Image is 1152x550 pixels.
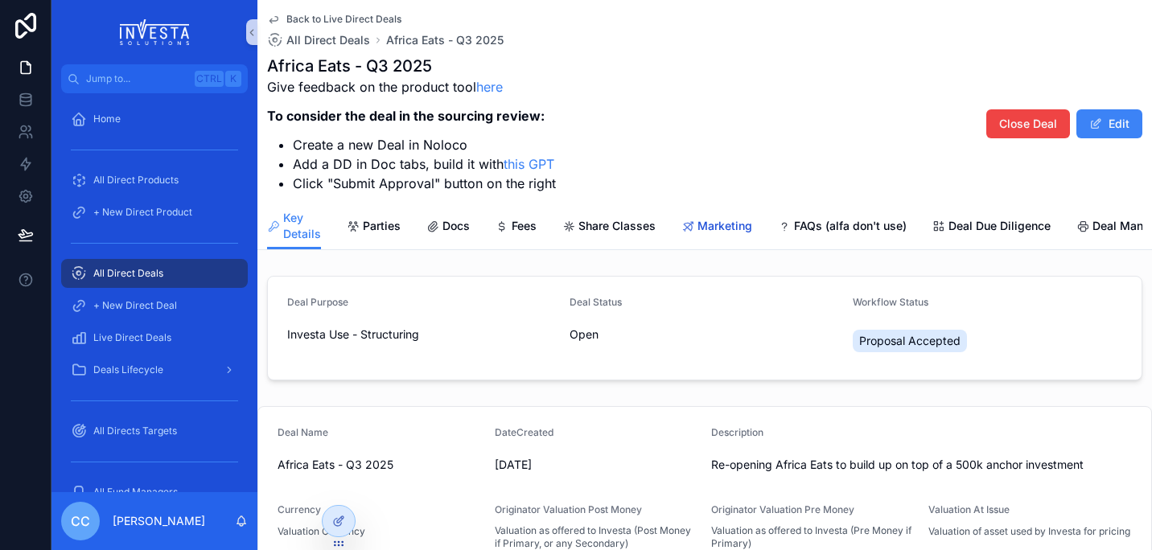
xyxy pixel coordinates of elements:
[293,174,556,193] li: Click "Submit Approval" button on the right
[932,211,1051,244] a: Deal Due Diligence
[495,426,553,438] span: DateCreated
[562,211,656,244] a: Share Classes
[363,218,401,234] span: Parties
[476,79,503,95] a: here
[495,503,642,515] span: Originator Valuation Post Money
[1076,109,1142,138] button: Edit
[93,486,178,499] span: All Fund Managers
[267,77,556,96] p: Give feedback on the product tool
[286,32,370,48] span: All Direct Deals
[999,116,1057,132] span: Close Deal
[778,211,907,244] a: FAQs (alfa don't use)
[697,218,752,234] span: Marketing
[426,211,470,244] a: Docs
[504,156,554,172] a: this GPT
[61,417,248,445] a: All Directs Targets
[711,524,915,550] span: Valuation as offered to Investa (Pre Money if Primary)
[71,511,90,531] span: CC
[93,267,163,280] span: All Direct Deals
[570,326,599,343] span: Open
[227,72,240,85] span: K
[61,198,248,227] a: + New Direct Product
[113,513,205,529] p: [PERSON_NAME]
[267,203,321,250] a: Key Details
[512,218,537,234] span: Fees
[711,503,854,515] span: Originator Valuation Pre Money
[93,206,192,219] span: + New Direct Product
[928,503,1010,515] span: Valuation At Issue
[578,218,656,234] span: Share Classes
[120,19,190,45] img: App logo
[495,524,699,550] span: Valuation as offered to Investa (Post Money if Primary, or any Secondary)
[859,333,961,349] span: Proposal Accepted
[93,113,121,125] span: Home
[278,457,482,473] span: Africa Eats - Q3 2025
[711,426,763,438] span: Description
[61,291,248,320] a: + New Direct Deal
[93,299,177,312] span: + New Direct Deal
[794,218,907,234] span: FAQs (alfa don't use)
[570,296,622,308] span: Deal Status
[496,211,537,244] a: Fees
[711,457,1132,473] span: Re-opening Africa Eats to build up on top of a 500k anchor investment
[267,108,545,124] strong: To consider the deal in the sourcing review:
[495,457,699,473] span: [DATE]
[267,13,401,26] a: Back to Live Direct Deals
[267,55,556,77] h1: Africa Eats - Q3 2025
[195,71,224,87] span: Ctrl
[386,32,504,48] a: Africa Eats - Q3 2025
[93,331,171,344] span: Live Direct Deals
[278,426,328,438] span: Deal Name
[287,296,348,308] span: Deal Purpose
[51,93,257,492] div: scrollable content
[61,478,248,507] a: All Fund Managers
[287,326,419,343] span: Investa Use - Structuring
[61,64,248,93] button: Jump to...CtrlK
[86,72,188,85] span: Jump to...
[93,425,177,437] span: All Directs Targets
[948,218,1051,234] span: Deal Due Diligence
[986,109,1070,138] button: Close Deal
[61,355,248,384] a: Deals Lifecycle
[61,259,248,288] a: All Direct Deals
[93,363,163,376] span: Deals Lifecycle
[681,211,752,244] a: Marketing
[278,503,321,515] span: Currency
[293,135,556,154] li: Create a new Deal in Noloco
[61,166,248,195] a: All Direct Products
[278,524,365,539] p: Valuation Currency
[928,524,1130,539] p: Valuation of asset used by Investa for pricing
[267,32,370,48] a: All Direct Deals
[61,105,248,133] a: Home
[293,154,556,174] li: Add a DD in Doc tabs, build it with
[61,323,248,352] a: Live Direct Deals
[442,218,470,234] span: Docs
[853,296,928,308] span: Workflow Status
[93,174,179,187] span: All Direct Products
[286,13,401,26] span: Back to Live Direct Deals
[283,210,321,242] span: Key Details
[347,211,401,244] a: Parties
